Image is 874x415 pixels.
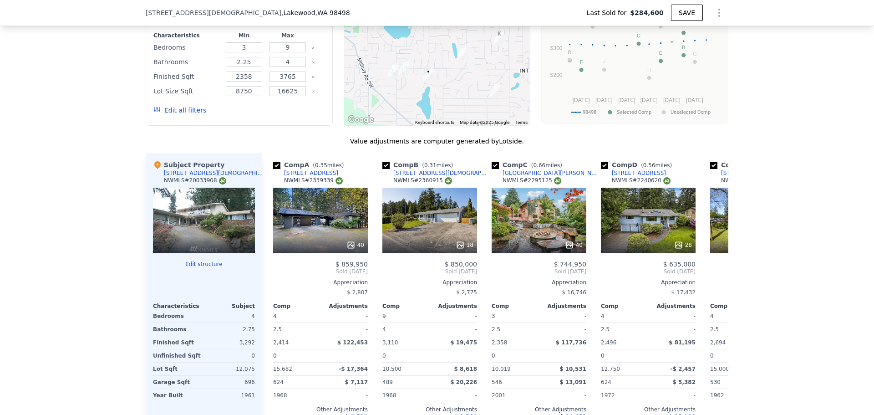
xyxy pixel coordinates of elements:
[396,57,413,80] div: 11219 98th Ave SW
[420,63,437,86] div: 9325 114th St SW
[456,241,473,250] div: 18
[273,339,289,346] span: 2,414
[309,162,347,169] span: ( miles)
[556,339,586,346] span: $ 117,736
[659,50,662,56] text: E
[528,162,566,169] span: ( miles)
[541,323,586,336] div: -
[554,261,586,268] span: $ 744,950
[382,323,428,336] div: 4
[382,379,393,385] span: 489
[164,169,266,177] div: [STREET_ADDRESS][DEMOGRAPHIC_DATA]
[153,70,220,83] div: Finished Sqft
[273,160,347,169] div: Comp A
[284,169,338,177] div: [STREET_ADDRESS]
[492,313,495,319] span: 3
[601,160,676,169] div: Comp D
[710,302,757,310] div: Comp
[503,169,597,177] div: [GEOGRAPHIC_DATA][PERSON_NAME][PERSON_NAME]
[153,106,206,115] button: Edit all filters
[382,302,430,310] div: Comp
[153,261,255,268] button: Edit structure
[568,50,572,55] text: D
[601,406,696,413] div: Other Adjustments
[204,302,255,310] div: Subject
[710,339,726,346] span: 2,694
[630,8,664,17] span: $284,600
[671,5,703,21] button: SAVE
[671,366,696,372] span: -$ 2,457
[268,32,308,39] div: Max
[491,26,508,48] div: 10801 Williams Way SW
[206,349,255,362] div: 0
[710,366,729,372] span: 15,000
[311,90,315,93] button: Clear
[612,177,671,184] div: NWMLS # 2240620
[346,114,376,126] img: Google
[492,379,502,385] span: 546
[710,323,756,336] div: 2.5
[682,45,685,50] text: B
[284,177,343,184] div: NWMLS # 2339339
[153,389,202,402] div: Year Built
[273,406,368,413] div: Other Adjustments
[541,310,586,323] div: -
[710,169,775,177] a: [STREET_ADDRESS]
[206,336,255,349] div: 3,292
[603,59,606,64] text: J
[273,268,368,275] span: Sold [DATE]
[311,46,315,50] button: Clear
[450,339,477,346] span: $ 19,475
[612,169,666,177] div: [STREET_ADDRESS]
[224,32,264,39] div: Min
[533,162,545,169] span: 0.66
[445,177,452,184] img: NWMLS Logo
[146,8,281,17] span: [STREET_ADDRESS][DEMOGRAPHIC_DATA]
[637,162,676,169] span: ( miles)
[164,177,226,184] div: NWMLS # 20033908
[682,22,686,27] text: A
[541,349,586,362] div: -
[430,302,477,310] div: Adjustments
[418,162,457,169] span: ( miles)
[673,379,696,385] span: $ 5,382
[445,261,477,268] span: $ 850,000
[617,109,651,115] text: Selected Comp
[492,406,586,413] div: Other Adjustments
[710,268,805,275] span: Sold [DATE]
[393,169,488,177] div: [STREET_ADDRESS][DEMOGRAPHIC_DATA]
[415,119,454,126] button: Keyboard shortcuts
[559,366,586,372] span: $ 10,531
[492,353,495,359] span: 0
[710,4,728,22] button: Show Options
[710,313,714,319] span: 4
[583,109,596,115] text: 98498
[311,61,315,64] button: Clear
[650,349,696,362] div: -
[487,78,504,101] div: 8423 116th St SW
[492,389,537,402] div: 2001
[206,389,255,402] div: 1961
[322,349,368,362] div: -
[273,366,292,372] span: 15,682
[219,177,226,184] img: NWMLS Logo
[320,302,368,310] div: Adjustments
[550,45,563,51] text: $300
[541,389,586,402] div: -
[382,406,477,413] div: Other Adjustments
[663,261,696,268] span: $ 635,000
[281,8,350,17] span: , Lakewood
[492,169,597,177] a: [GEOGRAPHIC_DATA][PERSON_NAME][PERSON_NAME]
[382,268,477,275] span: Sold [DATE]
[273,379,284,385] span: 624
[153,32,220,39] div: Characteristics
[601,353,605,359] span: 0
[640,97,658,103] text: [DATE]
[601,379,611,385] span: 624
[601,323,646,336] div: 2.5
[382,366,401,372] span: 10,500
[559,379,586,385] span: $ 13,091
[550,72,563,78] text: $200
[663,97,681,103] text: [DATE]
[460,120,509,125] span: Map data ©2025 Google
